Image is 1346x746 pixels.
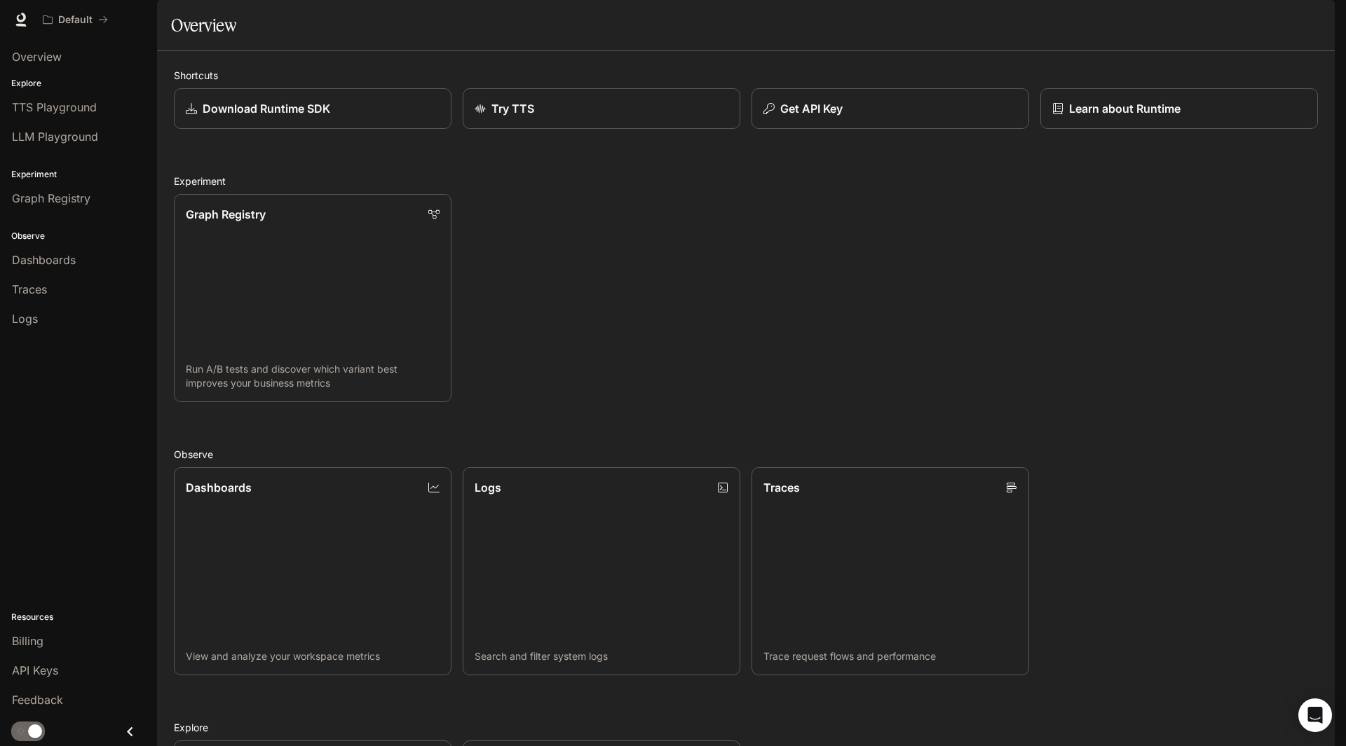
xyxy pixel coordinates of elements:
div: Open Intercom Messenger [1298,698,1332,732]
p: Run A/B tests and discover which variant best improves your business metrics [186,362,440,390]
p: Download Runtime SDK [203,100,330,117]
a: Learn about Runtime [1040,88,1318,129]
p: Logs [475,479,501,496]
p: Graph Registry [186,206,266,223]
button: All workspaces [36,6,114,34]
p: View and analyze your workspace metrics [186,649,440,663]
h1: Overview [171,11,236,39]
p: Trace request flows and performance [763,649,1017,663]
a: DashboardsView and analyze your workspace metrics [174,467,451,675]
p: Search and filter system logs [475,649,728,663]
p: Get API Key [780,100,843,117]
p: Traces [763,479,800,496]
p: Dashboards [186,479,252,496]
h2: Observe [174,447,1318,462]
p: Default [58,14,93,26]
button: Get API Key [752,88,1029,129]
a: LogsSearch and filter system logs [463,467,740,675]
a: Graph RegistryRun A/B tests and discover which variant best improves your business metrics [174,194,451,402]
a: Download Runtime SDK [174,88,451,129]
h2: Explore [174,720,1318,735]
a: TracesTrace request flows and performance [752,467,1029,675]
p: Try TTS [491,100,534,117]
p: Learn about Runtime [1069,100,1181,117]
h2: Experiment [174,174,1318,188]
h2: Shortcuts [174,68,1318,83]
a: Try TTS [463,88,740,129]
